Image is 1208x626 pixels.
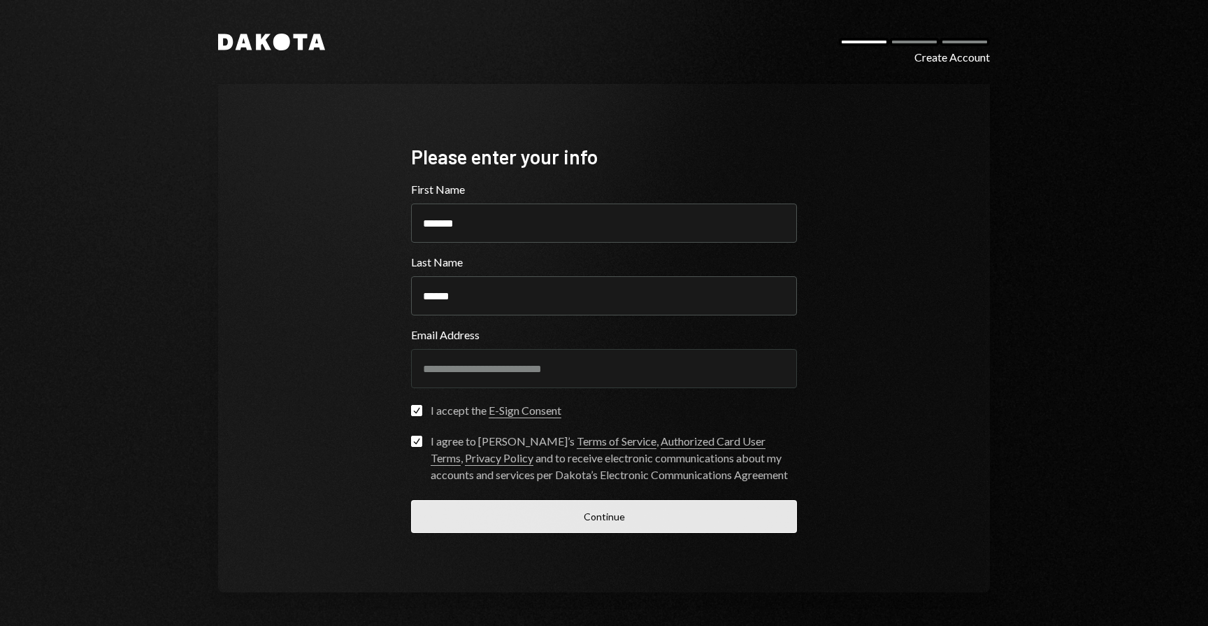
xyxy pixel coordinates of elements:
[431,402,561,419] div: I accept the
[489,404,561,418] a: E-Sign Consent
[411,254,797,271] label: Last Name
[577,434,656,449] a: Terms of Service
[465,451,533,466] a: Privacy Policy
[411,436,422,447] button: I agree to [PERSON_NAME]’s Terms of Service, Authorized Card User Terms, Privacy Policy and to re...
[431,433,797,483] div: I agree to [PERSON_NAME]’s , , and to receive electronic communications about my accounts and ser...
[411,405,422,416] button: I accept the E-Sign Consent
[411,143,797,171] div: Please enter your info
[411,500,797,533] button: Continue
[431,434,765,466] a: Authorized Card User Terms
[411,181,797,198] label: First Name
[411,327,797,343] label: Email Address
[914,49,990,66] div: Create Account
